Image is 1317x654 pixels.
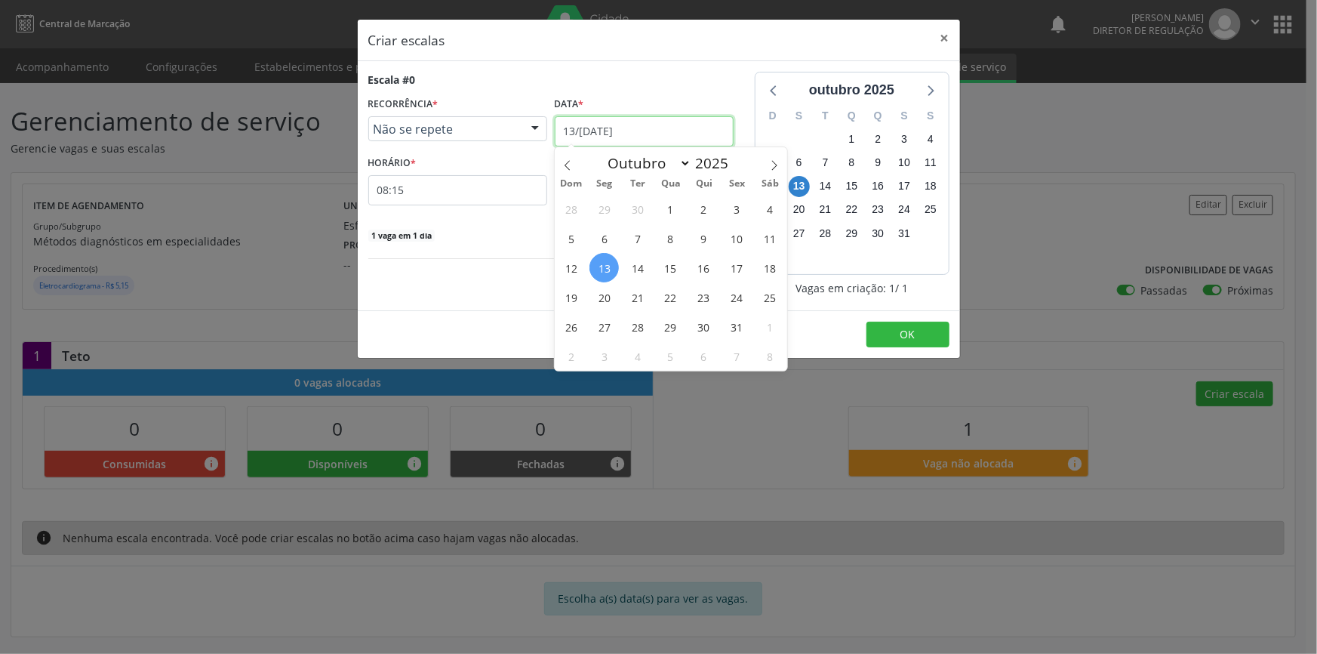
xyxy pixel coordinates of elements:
[754,179,787,189] span: Sáb
[755,341,785,371] span: Novembro 8, 2025
[755,282,785,312] span: Outubro 25, 2025
[721,179,754,189] span: Sex
[722,341,752,371] span: Novembro 7, 2025
[656,194,685,224] span: Outubro 1, 2025
[555,179,588,189] span: Dom
[867,199,888,221] span: quinta-feira, 23 de outubro de 2025
[920,128,941,150] span: sábado, 4 de outubro de 2025
[755,312,785,341] span: Novembro 1, 2025
[760,104,786,128] div: D
[656,282,685,312] span: Outubro 22, 2025
[368,72,416,88] div: Escala #0
[867,128,888,150] span: quinta-feira, 2 de outubro de 2025
[894,176,915,197] span: sexta-feira, 17 de outubro de 2025
[891,104,918,128] div: S
[920,176,941,197] span: sábado, 18 de outubro de 2025
[789,153,810,174] span: segunda-feira, 6 de outubro de 2025
[656,253,685,282] span: Outubro 15, 2025
[920,199,941,221] span: sábado, 25 de outubro de 2025
[755,280,949,296] div: Vagas em criação: 1
[689,253,719,282] span: Outubro 16, 2025
[722,194,752,224] span: Outubro 3, 2025
[623,194,652,224] span: Setembro 30, 2025
[841,153,862,174] span: quarta-feira, 8 de outubro de 2025
[589,341,619,371] span: Novembro 3, 2025
[722,253,752,282] span: Outubro 17, 2025
[841,199,862,221] span: quarta-feira, 22 de outubro de 2025
[689,224,719,253] span: Outubro 9, 2025
[815,223,836,244] span: terça-feira, 28 de outubro de 2025
[789,223,810,244] span: segunda-feira, 27 de outubro de 2025
[556,282,586,312] span: Outubro 19, 2025
[894,153,915,174] span: sexta-feira, 10 de outubro de 2025
[841,223,862,244] span: quarta-feira, 29 de outubro de 2025
[368,93,438,116] label: RECORRÊNCIA
[815,199,836,221] span: terça-feira, 21 de outubro de 2025
[789,176,810,197] span: segunda-feira, 13 de outubro de 2025
[815,153,836,174] span: terça-feira, 7 de outubro de 2025
[841,176,862,197] span: quarta-feira, 15 de outubro de 2025
[865,104,891,128] div: Q
[755,194,785,224] span: Outubro 4, 2025
[688,179,721,189] span: Qui
[755,224,785,253] span: Outubro 11, 2025
[867,223,888,244] span: quinta-feira, 30 de outubro de 2025
[656,312,685,341] span: Outubro 29, 2025
[894,223,915,244] span: sexta-feira, 31 de outubro de 2025
[368,152,417,175] label: HORÁRIO
[755,253,785,282] span: Outubro 18, 2025
[867,153,888,174] span: quinta-feira, 9 de outubro de 2025
[555,116,734,147] input: Selecione uma data
[839,104,865,128] div: Q
[866,322,949,347] button: OK
[556,312,586,341] span: Outubro 26, 2025
[368,230,435,242] span: 1 vaga em 1 dia
[930,20,960,57] button: Close
[722,282,752,312] span: Outubro 24, 2025
[623,224,652,253] span: Outubro 7, 2025
[722,224,752,253] span: Outubro 10, 2025
[556,341,586,371] span: Novembro 2, 2025
[689,282,719,312] span: Outubro 23, 2025
[621,179,654,189] span: Ter
[900,327,915,341] span: OK
[656,341,685,371] span: Novembro 5, 2025
[689,312,719,341] span: Outubro 30, 2025
[601,153,691,174] select: Month
[368,30,445,50] h5: Criar escalas
[894,199,915,221] span: sexta-feira, 24 de outubro de 2025
[556,224,586,253] span: Outubro 5, 2025
[812,104,839,128] div: T
[789,199,810,221] span: segunda-feira, 20 de outubro de 2025
[920,153,941,174] span: sábado, 11 de outubro de 2025
[894,128,915,150] span: sexta-feira, 3 de outubro de 2025
[374,122,516,137] span: Não se repete
[656,224,685,253] span: Outubro 8, 2025
[368,175,547,205] input: 00:00
[623,253,652,282] span: Outubro 14, 2025
[589,253,619,282] span: Outubro 13, 2025
[555,93,584,116] label: Data
[588,179,621,189] span: Seg
[691,153,741,173] input: Year
[841,128,862,150] span: quarta-feira, 1 de outubro de 2025
[589,312,619,341] span: Outubro 27, 2025
[689,194,719,224] span: Outubro 2, 2025
[786,104,812,128] div: S
[589,282,619,312] span: Outubro 20, 2025
[556,253,586,282] span: Outubro 12, 2025
[722,312,752,341] span: Outubro 31, 2025
[867,176,888,197] span: quinta-feira, 16 de outubro de 2025
[589,194,619,224] span: Setembro 29, 2025
[556,194,586,224] span: Setembro 28, 2025
[623,312,652,341] span: Outubro 28, 2025
[918,104,944,128] div: S
[803,80,900,100] div: outubro 2025
[589,224,619,253] span: Outubro 6, 2025
[895,280,908,296] span: / 1
[623,282,652,312] span: Outubro 21, 2025
[623,341,652,371] span: Novembro 4, 2025
[689,341,719,371] span: Novembro 6, 2025
[815,176,836,197] span: terça-feira, 14 de outubro de 2025
[654,179,688,189] span: Qua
